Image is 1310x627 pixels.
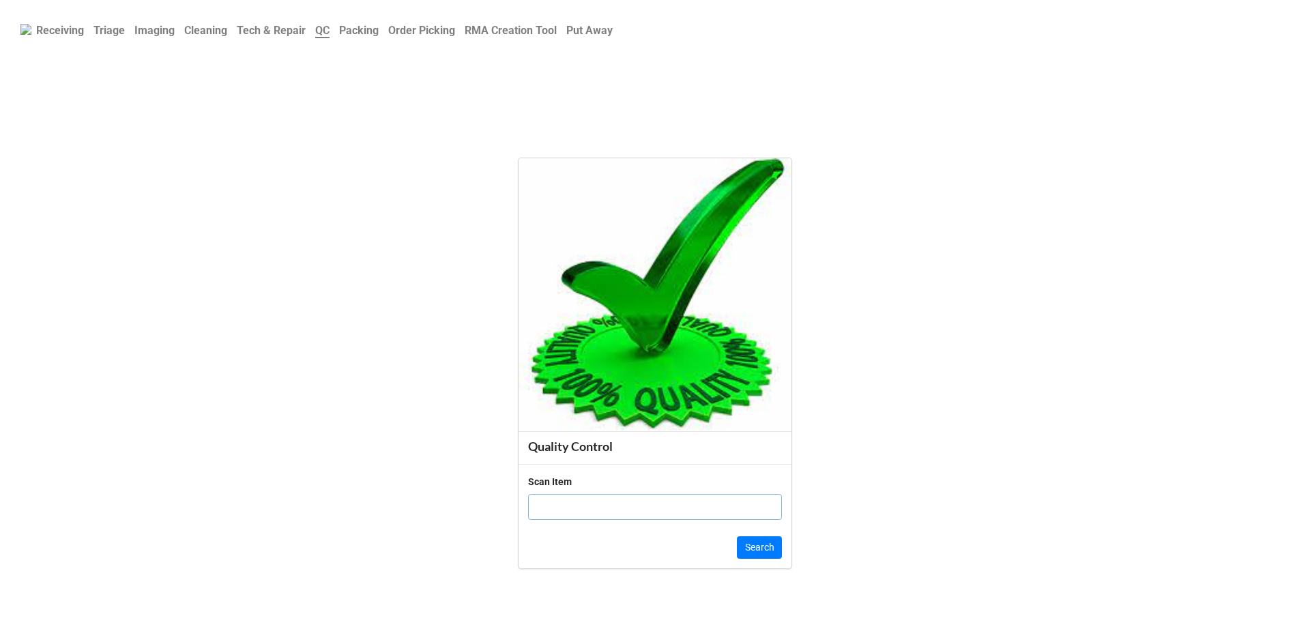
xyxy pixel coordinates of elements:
[519,158,791,431] img: xk2VnkDGhI%2FQuality_Check.jpg
[310,17,334,44] a: QC
[383,17,460,44] a: Order Picking
[184,24,227,37] b: Cleaning
[562,17,617,44] a: Put Away
[36,24,84,37] b: Receiving
[528,439,782,454] div: Quality Control
[93,24,125,37] b: Triage
[465,24,557,37] b: RMA Creation Tool
[460,17,562,44] a: RMA Creation Tool
[388,24,455,37] b: Order Picking
[528,474,572,489] div: Scan Item
[134,24,175,37] b: Imaging
[315,24,330,38] b: QC
[334,17,383,44] a: Packing
[179,17,232,44] a: Cleaning
[130,17,179,44] a: Imaging
[20,24,31,35] img: RexiLogo.png
[31,17,89,44] a: Receiving
[232,17,310,44] a: Tech & Repair
[566,24,613,37] b: Put Away
[89,17,130,44] a: Triage
[237,24,306,37] b: Tech & Repair
[737,536,782,559] button: Search
[339,24,379,37] b: Packing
